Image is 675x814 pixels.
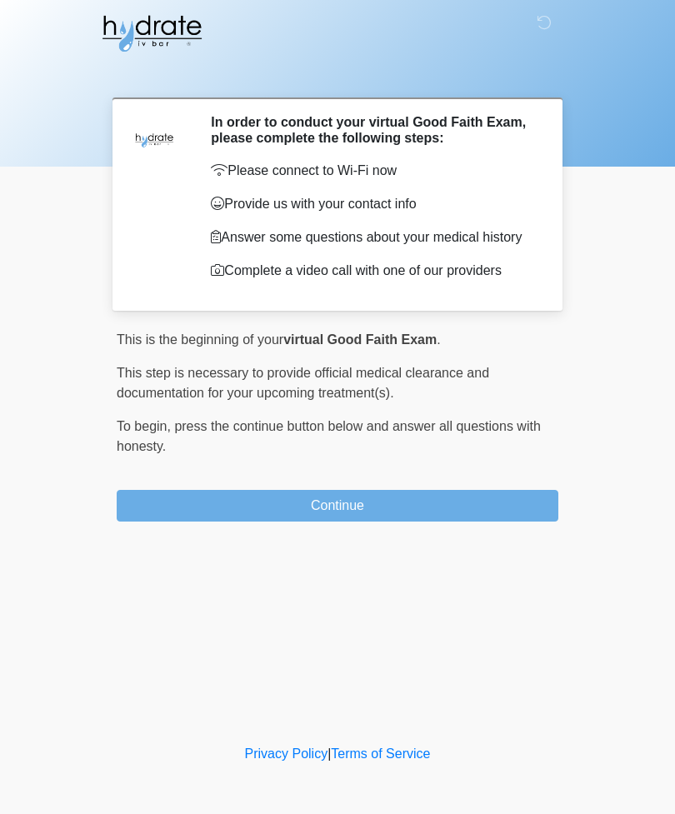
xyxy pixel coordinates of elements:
span: This is the beginning of your [117,332,283,347]
p: Complete a video call with one of our providers [211,261,533,281]
span: To begin, [117,419,174,433]
span: . [437,332,440,347]
span: press the continue button below and answer all questions with honesty. [117,419,541,453]
p: Please connect to Wi-Fi now [211,161,533,181]
img: Hydrate IV Bar - South Jordan Logo [100,12,203,54]
button: Continue [117,490,558,522]
strong: virtual Good Faith Exam [283,332,437,347]
a: | [327,747,331,761]
p: Answer some questions about your medical history [211,227,533,247]
h2: In order to conduct your virtual Good Faith Exam, please complete the following steps: [211,114,533,146]
p: Provide us with your contact info [211,194,533,214]
h1: ‎ ‎ ‎ [104,60,571,91]
a: Privacy Policy [245,747,328,761]
span: This step is necessary to provide official medical clearance and documentation for your upcoming ... [117,366,489,400]
a: Terms of Service [331,747,430,761]
img: Agent Avatar [129,114,179,164]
